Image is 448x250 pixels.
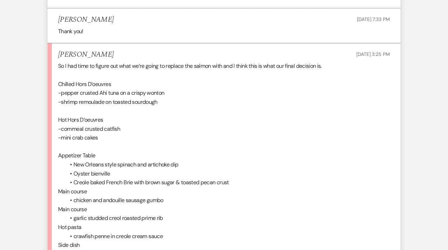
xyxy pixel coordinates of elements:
li: crawfish penne in creole cream sauce [65,232,390,241]
span: [DATE] 3:25 PM [356,51,390,57]
li: Oyster bienville [65,169,390,178]
p: Chilled Hors D’oeuvres [58,80,390,89]
p: -shrimp remoulade on toasted sourdough [58,98,390,107]
li: Creole baked French Brie with brown sugar & toasted pecan crust [65,178,390,187]
li: chicken and andouille sausage gumbo [65,196,390,205]
p: Main course [58,205,390,214]
p: -mini crab cakes [58,133,390,142]
p: Side dish [58,241,390,250]
p: -pepper crusted Ahi tuna on a crispy wonton [58,88,390,98]
p: -cornmeal crusted catfish [58,124,390,134]
p: Thank you! [58,27,390,36]
p: Hot Hors D’oeuvres [58,115,390,124]
p: So I had time to figure out what we’re going to replace the salmon with and I think this is what ... [58,62,390,71]
h5: [PERSON_NAME] [58,50,114,59]
p: Appetizer Table [58,151,390,160]
p: Main course [58,187,390,196]
li: New Orleans style spinach and artichoke dip [65,160,390,169]
span: [DATE] 7:33 PM [357,16,390,22]
h5: [PERSON_NAME] [58,15,114,24]
p: Hot pasta [58,223,390,232]
li: garlic studded creol roasted prime rib [65,214,390,223]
